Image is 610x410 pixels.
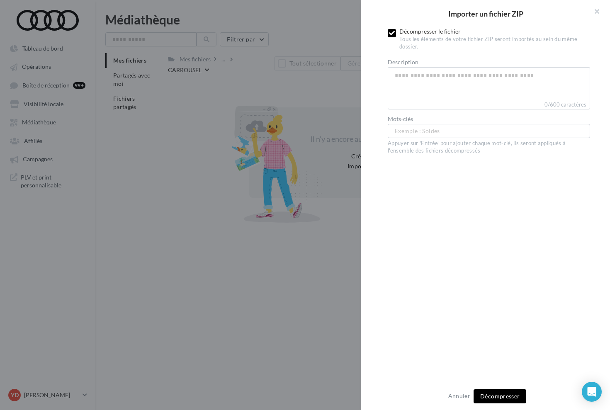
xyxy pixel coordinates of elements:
[480,393,520,400] span: Décompresser
[582,382,602,402] div: Open Intercom Messenger
[399,27,590,51] div: Décompresser le fichier
[388,116,590,122] label: Mots-clés
[388,100,590,109] label: 0/600 caractères
[399,36,590,51] div: Tous les éléments de votre fichier ZIP seront importés au sein du même dossier.
[445,391,474,401] button: Annuler
[374,10,597,17] h2: Importer un fichier ZIP
[474,389,526,403] button: Décompresser
[388,140,566,154] span: Appuyer sur 'Entrée' pour ajouter chaque mot-clé, ils seront appliqués à l'ensemble des fichiers ...
[388,59,590,65] label: Description
[395,126,440,136] span: Exemple : Soldes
